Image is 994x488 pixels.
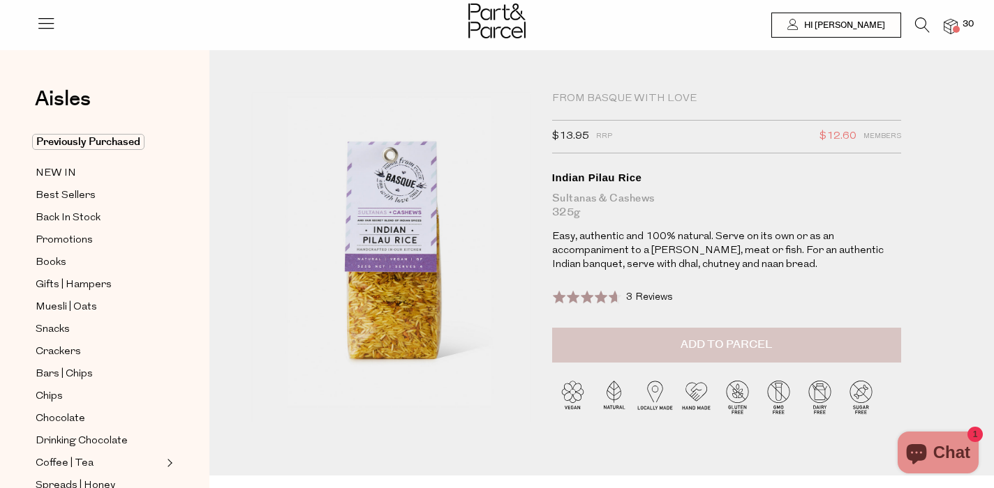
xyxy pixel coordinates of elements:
[552,230,901,272] p: Easy, authentic and 100% natural. Serve on its own or as an accompaniment to a [PERSON_NAME], mea...
[840,376,882,418] img: P_P-ICONS-Live_Bec_V11_Sugar_Free.svg
[36,231,163,249] a: Promotions
[36,165,76,182] span: NEW IN
[36,410,163,427] a: Chocolate
[959,18,977,31] span: 30
[36,321,163,338] a: Snacks
[758,376,799,418] img: P_P-ICONS-Live_Bec_V11_GMO_Free.svg
[717,376,758,418] img: P_P-ICONS-Live_Bec_V11_Gluten_Free.svg
[593,376,635,418] img: P_P-ICONS-Live_Bec_V11_Natural.svg
[36,276,163,293] a: Gifts | Hampers
[36,388,163,405] a: Chips
[36,232,93,249] span: Promotions
[36,134,163,151] a: Previously Purchased
[596,128,612,146] span: RRP
[893,432,983,477] inbox-online-store-chat: Shopify online store chat
[36,165,163,182] a: NEW IN
[36,188,96,204] span: Best Sellers
[36,343,163,360] a: Crackers
[32,134,144,150] span: Previously Purchased
[36,321,70,338] span: Snacks
[771,13,901,38] a: Hi [PERSON_NAME]
[36,209,163,227] a: Back In Stock
[36,388,63,405] span: Chips
[819,128,856,146] span: $12.60
[36,187,163,204] a: Best Sellers
[635,376,676,418] img: P_P-ICONS-Live_Bec_V11_Locally_Made_2.svg
[251,92,531,422] img: Indian Pilau Rice
[552,376,593,418] img: P_P-ICONS-Live_Bec_V11_Vegan.svg
[681,337,772,353] span: Add to Parcel
[801,20,885,31] span: Hi [PERSON_NAME]
[552,192,901,220] div: Sultanas & Cashews 325g
[36,254,66,271] span: Books
[35,89,91,123] a: Aisles
[863,128,901,146] span: Members
[799,376,840,418] img: P_P-ICONS-Live_Bec_V11_Dairy_Free.svg
[36,455,94,472] span: Coffee | Tea
[36,299,97,316] span: Muesli | Oats
[468,3,526,38] img: Part&Parcel
[36,455,163,472] a: Coffee | Tea
[36,254,163,271] a: Books
[944,19,958,33] a: 30
[36,433,128,450] span: Drinking Chocolate
[552,171,901,185] div: Indian Pilau Rice
[36,366,93,383] span: Bars | Chips
[36,344,81,360] span: Crackers
[36,365,163,383] a: Bars | Chips
[163,455,173,471] button: Expand/Collapse Coffee | Tea
[36,432,163,450] a: Drinking Chocolate
[36,210,101,227] span: Back In Stock
[552,128,589,146] span: $13.95
[626,292,673,303] span: 3 Reviews
[552,92,901,106] div: From Basque With Love
[36,277,112,293] span: Gifts | Hampers
[552,328,901,363] button: Add to Parcel
[36,298,163,316] a: Muesli | Oats
[676,376,717,418] img: P_P-ICONS-Live_Bec_V11_Handmade.svg
[36,411,85,427] span: Chocolate
[35,84,91,114] span: Aisles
